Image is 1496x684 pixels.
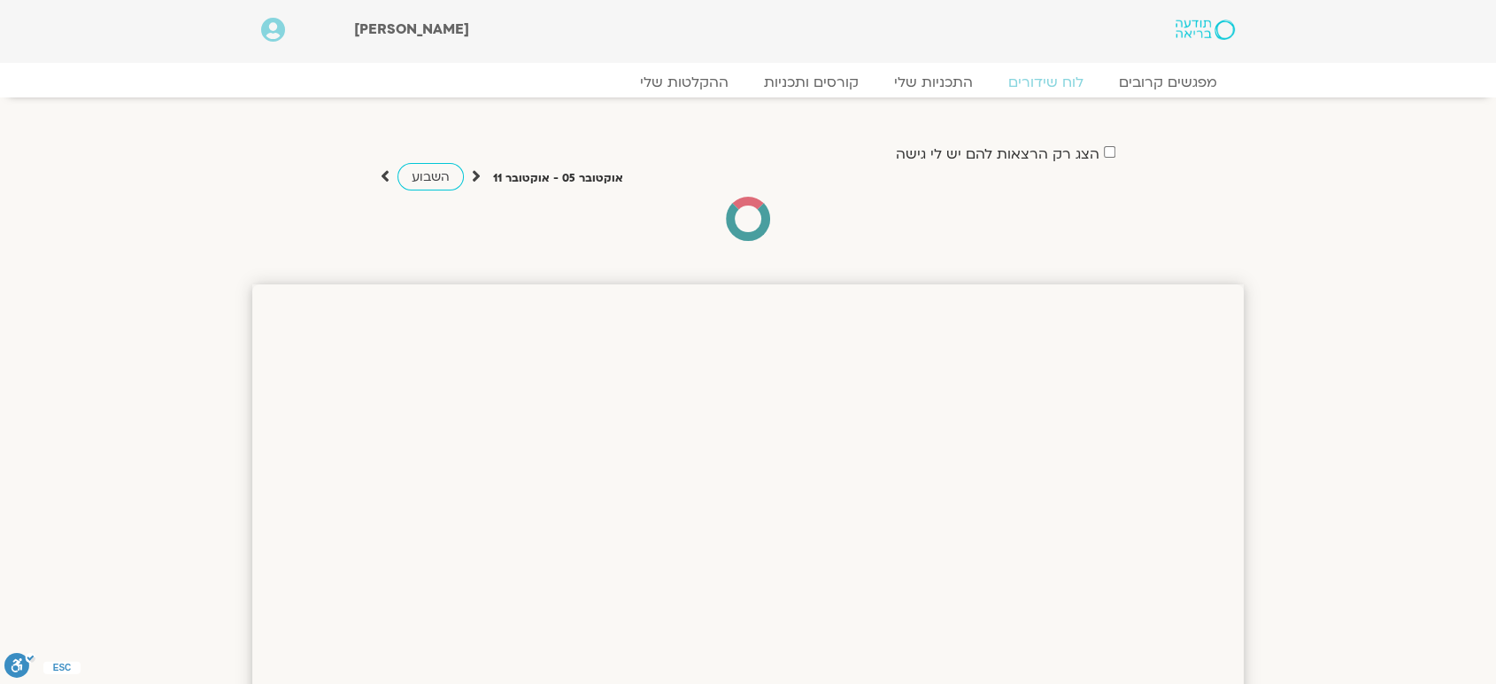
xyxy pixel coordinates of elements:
[354,19,469,39] span: [PERSON_NAME]
[1101,74,1235,91] a: מפגשים קרובים
[622,74,746,91] a: ההקלטות שלי
[261,74,1235,91] nav: Menu
[896,146,1099,162] label: הצג רק הרצאות להם יש לי גישה
[412,168,450,185] span: השבוע
[493,169,623,188] p: אוקטובר 05 - אוקטובר 11
[397,163,464,190] a: השבוע
[876,74,991,91] a: התכניות שלי
[746,74,876,91] a: קורסים ותכניות
[991,74,1101,91] a: לוח שידורים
